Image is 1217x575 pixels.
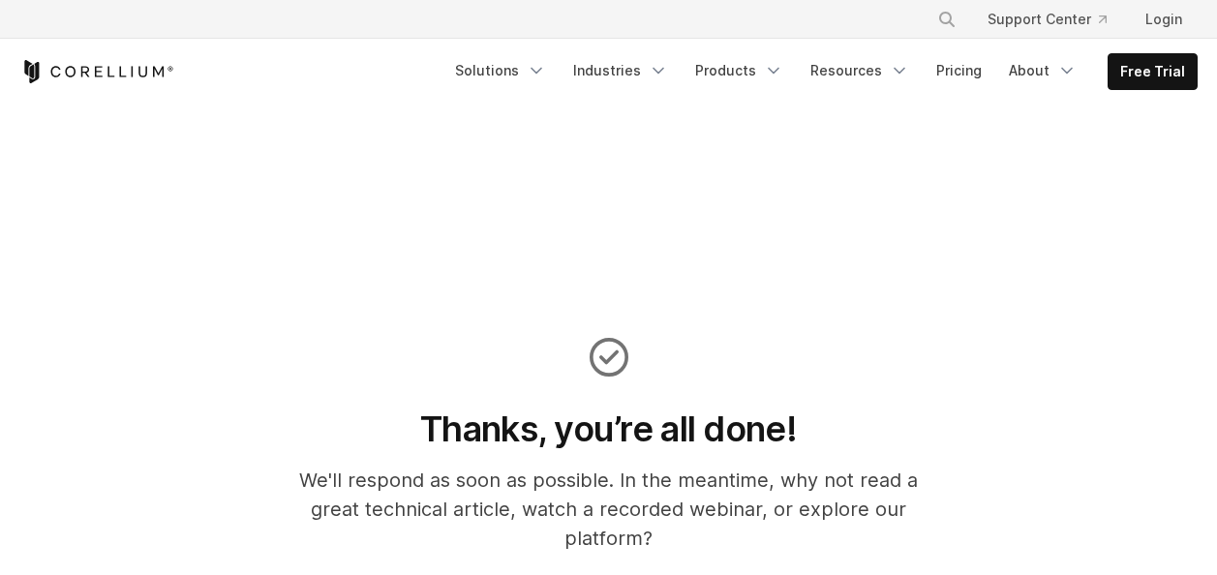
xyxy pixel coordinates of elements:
a: Login [1130,2,1198,37]
p: We'll respond as soon as possible. In the meantime, why not read a great technical article, watch... [273,466,944,553]
a: Free Trial [1109,54,1197,89]
a: Pricing [925,53,993,88]
a: Resources [799,53,921,88]
div: Navigation Menu [914,2,1198,37]
a: About [997,53,1088,88]
div: Navigation Menu [443,53,1198,90]
a: Solutions [443,53,558,88]
a: Industries [562,53,680,88]
a: Products [684,53,795,88]
a: Support Center [972,2,1122,37]
a: Corellium Home [20,60,174,83]
button: Search [929,2,964,37]
h1: Thanks, you’re all done! [273,408,944,450]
